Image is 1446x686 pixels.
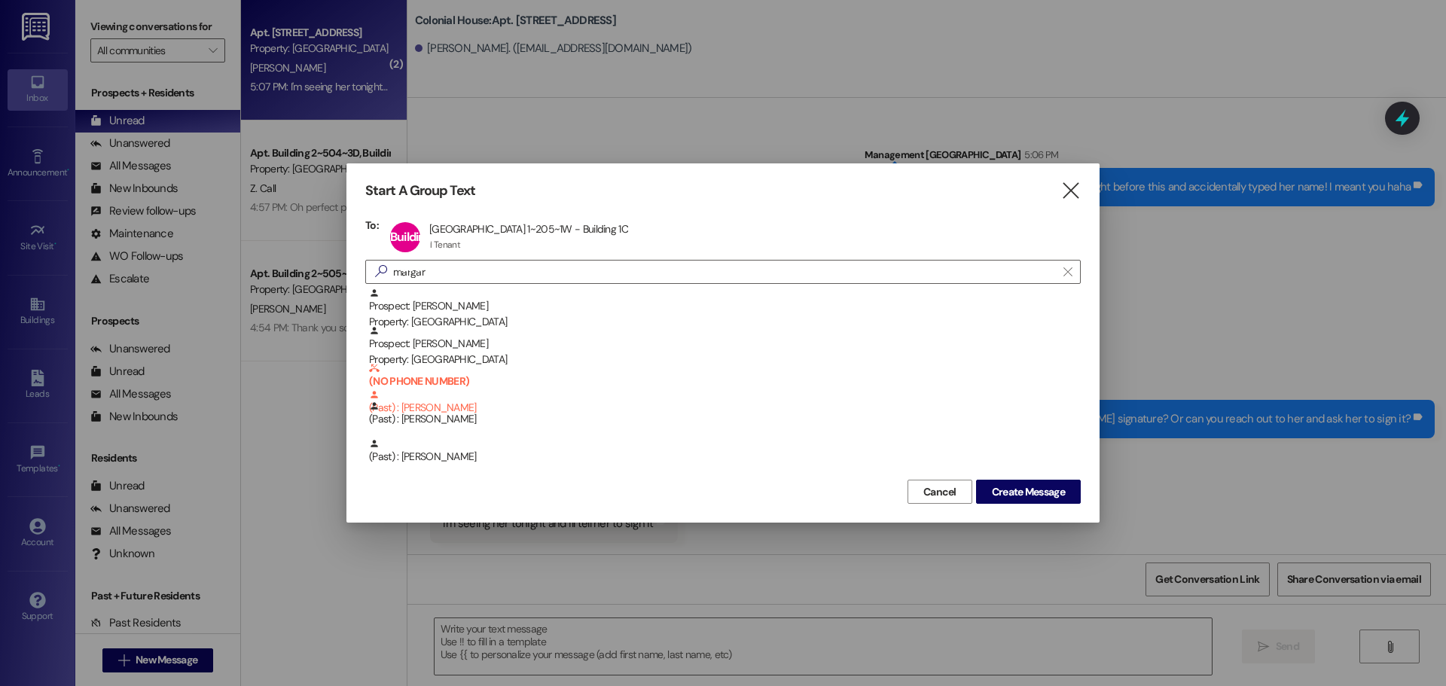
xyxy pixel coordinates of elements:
div: (NO PHONE NUMBER) (Past) : [PERSON_NAME] [365,363,1081,401]
b: (NO PHONE NUMBER) [369,363,1081,388]
div: Prospect: [PERSON_NAME]Property: [GEOGRAPHIC_DATA] [365,288,1081,325]
i:  [1063,266,1072,278]
div: Property: [GEOGRAPHIC_DATA] [369,314,1081,330]
div: (Past) : [PERSON_NAME] [365,438,1081,476]
i:  [369,264,393,279]
div: (Past) : [PERSON_NAME] [369,363,1081,416]
button: Cancel [908,480,972,504]
h3: Start A Group Text [365,182,475,200]
span: Cancel [923,484,956,500]
button: Clear text [1056,261,1080,283]
div: (Past) : [PERSON_NAME] [369,438,1081,465]
i:  [1060,183,1081,199]
span: Create Message [992,484,1065,500]
div: Prospect: [PERSON_NAME]Property: [GEOGRAPHIC_DATA] [365,325,1081,363]
div: Prospect: [PERSON_NAME] [369,325,1081,368]
div: Property: [GEOGRAPHIC_DATA] [369,352,1081,367]
button: Create Message [976,480,1081,504]
div: (Past) : [PERSON_NAME] [365,401,1081,438]
input: Search for any contact or apartment [393,261,1056,282]
span: Building 1~205~1W [390,229,443,275]
div: Prospect: [PERSON_NAME] [369,288,1081,331]
div: (Past) : [PERSON_NAME] [369,401,1081,427]
h3: To: [365,218,379,232]
div: 1 Tenant [429,239,460,251]
div: [GEOGRAPHIC_DATA] 1~205~1W - Building 1C [429,222,628,236]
